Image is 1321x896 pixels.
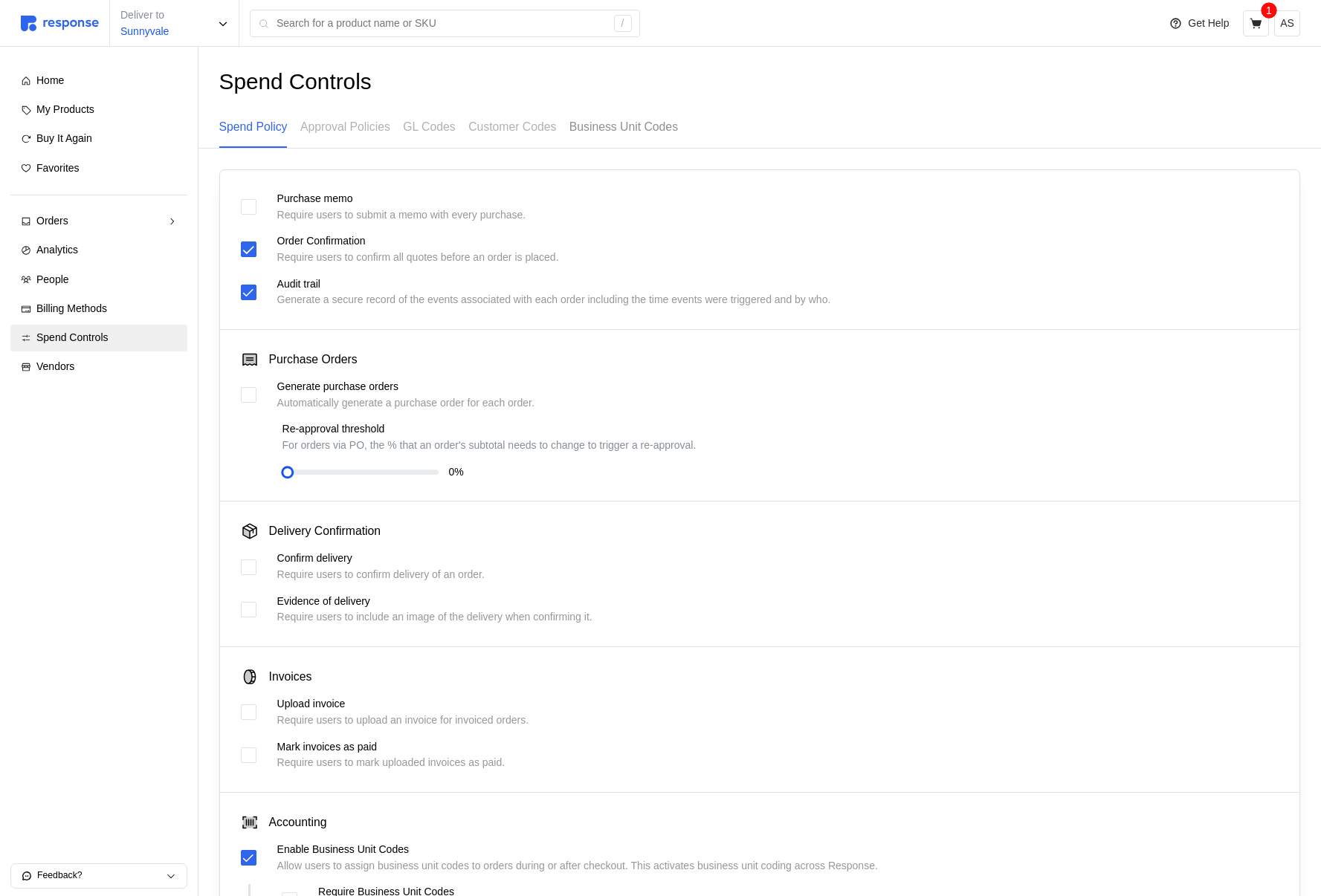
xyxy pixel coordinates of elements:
p: Enable Business Unit Codes [277,842,878,858]
a: Buy It Again [10,126,187,152]
p: Deliver to [120,7,169,24]
input: Search for a product name or SKU [277,10,606,37]
img: svg%3e [21,16,99,31]
p: Generate a secure record of the events associated with each order including the time events were ... [277,292,831,308]
p: For orders via PO, the % that an order's subtotal needs to change to trigger a re-approval. [282,438,1279,454]
p: AS [1280,16,1294,32]
a: Billing Methods [10,296,187,322]
p: Require users to confirm delivery of an order. [277,567,485,583]
p: Get Help [1188,16,1229,32]
p: Require users to confirm all quotes before an order is placed. [277,250,559,266]
a: Vendors [10,354,187,380]
p: Evidence of delivery [277,594,592,610]
span: Buy It Again [36,132,92,144]
span: Favorites [36,162,80,174]
p: Require users to upload an invoice for invoiced orders. [277,712,529,729]
p: Confirm delivery [277,551,485,567]
span: My Products [36,103,94,115]
a: People [10,267,187,293]
h1: Spend Controls [219,68,372,97]
span: Analytics [36,244,78,256]
span: Spend Controls [36,331,109,343]
p: Generate purchase orders [277,379,534,395]
span: Billing Methods [36,302,107,314]
h4: Purchase Orders [269,351,358,369]
span: Vendors [36,360,74,372]
p: Spend Policy [219,117,288,136]
p: 0 % [449,464,464,481]
p: Business Unit Codes [569,117,678,136]
p: Require users to submit a memo with every purchase. [277,207,526,224]
span: People [36,273,69,285]
h4: Invoices [269,669,312,686]
p: Upload invoice [277,696,529,712]
a: Home [10,68,187,94]
p: Re-approval threshold [282,421,1279,438]
a: Spend Controls [10,325,187,351]
p: GL Codes [403,117,455,136]
button: Feedback? [11,864,187,888]
p: Audit trail [277,276,831,293]
p: Automatically generate a purchase order for each order. [277,395,534,412]
button: Get Help [1160,10,1238,38]
p: Mark invoices as paid [277,739,506,756]
p: Customer Codes [468,117,556,136]
p: Approval Policies [300,117,390,136]
div: / [614,15,632,33]
p: Feedback? [37,869,166,883]
h4: Delivery Confirmation [269,523,381,540]
p: Require users to mark uploaded invoices as paid. [277,755,506,771]
p: Allow users to assign business unit codes to orders during or after checkout. This activates busi... [277,858,878,874]
h4: Accounting [269,814,327,831]
p: Require users to include an image of the delivery when confirming it. [277,609,592,626]
a: Favorites [10,155,187,182]
p: Sunnyvale [120,24,169,40]
p: Purchase memo [277,191,526,207]
button: AS [1274,10,1300,36]
a: My Products [10,97,187,123]
div: Orders [36,213,161,230]
p: 1 [1266,2,1272,19]
p: Order Confirmation [277,233,559,250]
a: Orders [10,208,187,235]
a: Analytics [10,237,187,264]
span: Home [36,74,64,86]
